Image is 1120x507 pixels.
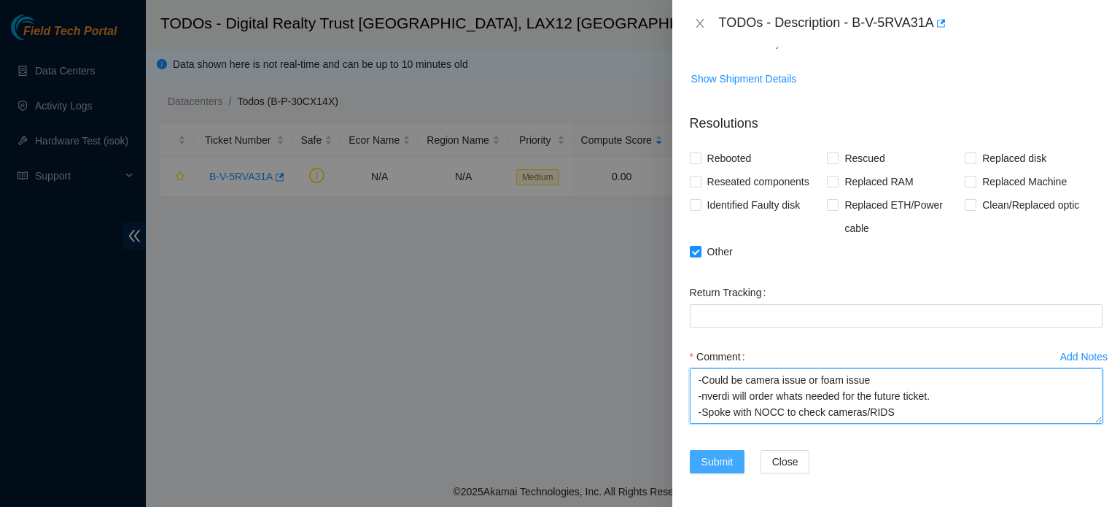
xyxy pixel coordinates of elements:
span: Replaced ETH/Power cable [839,193,965,240]
button: Close [761,450,810,473]
span: Identified Faulty disk [701,193,806,217]
label: Return Tracking [690,281,772,304]
button: Show Shipment Details [691,67,798,90]
span: Replaced RAM [839,170,919,193]
span: Close [772,454,798,470]
span: Other [701,240,739,263]
div: Add Notes [1060,352,1108,362]
span: Rescued [839,147,890,170]
span: Rebooted [701,147,758,170]
textarea: Comment [690,368,1102,424]
span: Reseated components [701,170,815,193]
input: Return Tracking [690,304,1102,328]
button: Add Notes [1059,345,1108,368]
span: close [694,18,706,29]
span: Replaced Machine [976,170,1073,193]
p: Resolutions [690,102,1102,133]
span: Submit [701,454,734,470]
div: TODOs - Description - B-V-5RVA31A [719,12,1102,35]
button: Submit [690,450,745,473]
button: Close [690,17,710,31]
span: Replaced disk [976,147,1052,170]
span: Clean/Replaced optic [976,193,1085,217]
span: Show Shipment Details [691,71,797,87]
label: Comment [690,345,751,368]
